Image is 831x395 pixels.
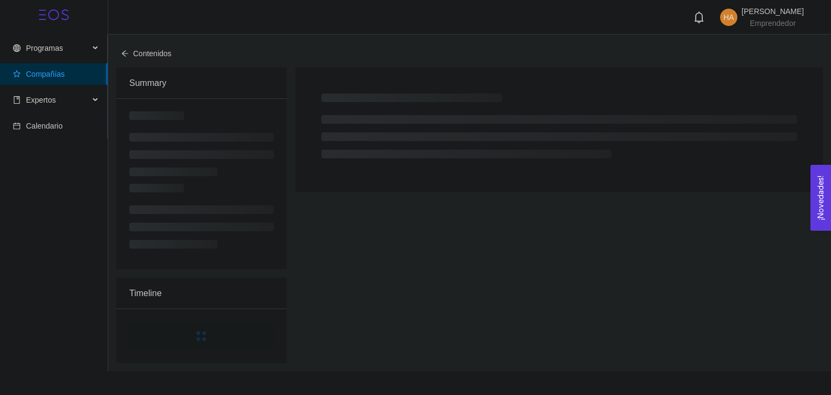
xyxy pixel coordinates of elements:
span: bell [693,11,705,23]
div: Timeline [129,278,274,309]
span: Emprendedor [750,19,796,28]
span: Programas [26,44,63,52]
span: Calendario [26,122,63,130]
span: Compañías [26,70,65,78]
span: global [13,44,21,52]
span: HA [723,9,734,26]
span: [PERSON_NAME] [742,7,804,16]
span: star [13,70,21,78]
button: Open Feedback Widget [810,165,831,231]
span: Expertos [26,96,56,104]
span: arrow-left [121,50,129,57]
div: Summary [129,68,274,98]
span: Contenidos [133,49,172,58]
span: calendar [13,122,21,130]
span: book [13,96,21,104]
